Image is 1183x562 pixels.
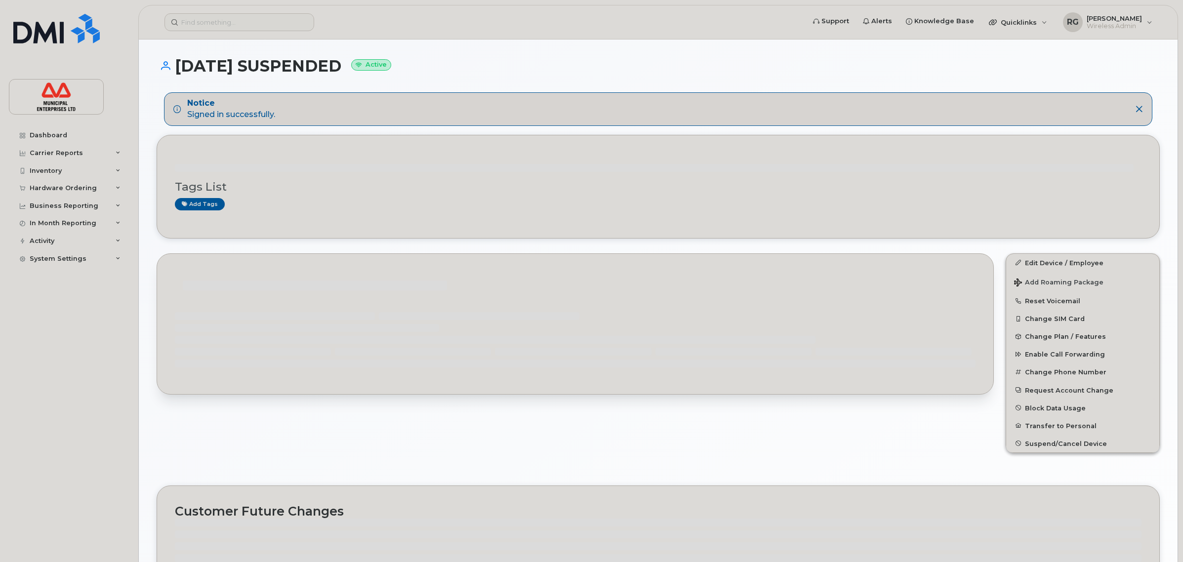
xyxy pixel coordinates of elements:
[175,504,1142,519] h2: Customer Future Changes
[1025,440,1107,447] span: Suspend/Cancel Device
[1006,327,1159,345] button: Change Plan / Features
[157,57,1160,75] h1: [DATE] SUSPENDED
[1006,381,1159,399] button: Request Account Change
[1006,310,1159,327] button: Change SIM Card
[1014,279,1103,288] span: Add Roaming Package
[175,181,1142,193] h3: Tags List
[187,98,275,109] strong: Notice
[1006,399,1159,417] button: Block Data Usage
[351,59,391,71] small: Active
[1006,254,1159,272] a: Edit Device / Employee
[1006,345,1159,363] button: Enable Call Forwarding
[1006,292,1159,310] button: Reset Voicemail
[1006,272,1159,292] button: Add Roaming Package
[1025,333,1106,340] span: Change Plan / Features
[1006,417,1159,435] button: Transfer to Personal
[1006,435,1159,452] button: Suspend/Cancel Device
[187,98,275,120] div: Signed in successfully.
[175,198,225,210] a: Add tags
[1025,351,1105,358] span: Enable Call Forwarding
[1006,363,1159,381] button: Change Phone Number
